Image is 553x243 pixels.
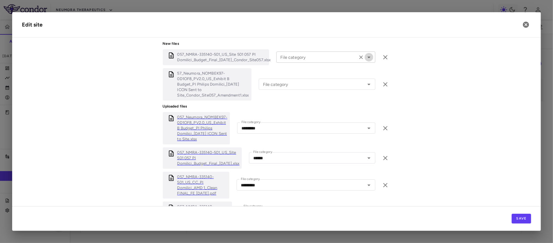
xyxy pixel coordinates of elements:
p: 57_Neumora_NOMBEK97-0D1OF8_PV2.0_US_Exhibit B Budget_PI Philips Domilici_14 MAR ICON Sent to Site... [177,71,249,98]
button: Open [365,53,373,62]
p: Uploaded files [163,104,391,109]
button: Remove [380,79,391,90]
button: Save [512,214,531,224]
label: File category [253,150,272,155]
button: Open [365,124,373,132]
a: 057_NMRA-335140-501_US_CC_PI Domilici_AMD 1_Clean FINAL_FE [DATE].pdf [177,174,227,196]
p: 057_NMRA-335140-501_US_Site 501 057 PI Domilici_Budget_Final_23Feb24_Condor_Site057.xlsx [177,52,271,63]
p: 057_NMRA-335140-501_US_CC_PI Domilici_AMD 1_Clean FINAL_FE 03 JUN24.pdf [177,174,227,196]
a: 057_NMRA-335140-501_US_Site 501 057 PI Domilici_Budget_Final_[DATE].xlsx [177,150,240,166]
p: New files [163,41,391,46]
a: 057_Neumora_NOMBEK97-0D1OF8_PV2.0_US_Exhibit B Budget_PI Philips Domilici_[DATE] ICON Sent to Sit... [177,114,227,142]
button: Open [365,154,373,162]
button: Remove [380,123,391,133]
p: 057_Neumora_NOMBEK97-0D1OF8_PV2.0_US_Exhibit B Budget_PI Philips Domilici_14 MAR ICON Sent to Sit... [177,114,227,142]
button: Remove [380,180,391,190]
label: File category [241,120,260,125]
button: Open [365,80,373,89]
button: Open [365,181,373,189]
button: Remove [380,52,391,62]
a: 057_NMRA-335140-501_US_Site 501 057_PI Domilici_CTA_FE_[DATE].pdf [177,204,230,220]
p: 057_NMRA-335140-501_US_Site 501 057 PI Domilici_Budget_Final_23Feb24.xlsx [177,150,240,166]
label: File category [241,177,260,182]
div: Edit site [22,21,43,29]
button: Remove [380,153,391,163]
button: Clear [357,53,365,62]
label: File category [244,204,262,209]
p: 057_NMRA-335140-501_US_Site 501 057_PI Domilici_CTA_FE_01Mar24.pdf [177,204,230,220]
